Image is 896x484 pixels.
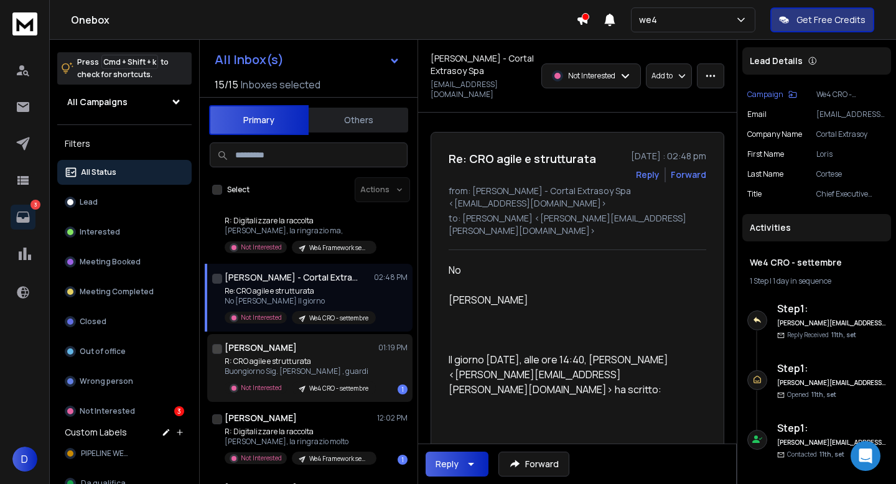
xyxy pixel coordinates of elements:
[787,450,844,459] p: Contacted
[57,339,192,364] button: Out of office
[747,169,783,179] p: Last Name
[205,47,410,72] button: All Inbox(s)
[750,276,768,286] span: 1 Step
[80,197,98,207] p: Lead
[309,384,368,393] p: We4 CRO - settembre
[67,96,128,108] h1: All Campaigns
[12,12,37,35] img: logo
[750,55,803,67] p: Lead Details
[750,256,884,269] h1: We4 CRO - settembre
[498,452,569,477] button: Forward
[816,129,886,139] p: Cortal Extrasoy
[225,412,297,424] h1: [PERSON_NAME]
[309,454,369,463] p: We4 Framework settembre
[777,438,886,447] h6: [PERSON_NAME][EMAIL_ADDRESS][PERSON_NAME][DOMAIN_NAME]
[80,376,133,386] p: Wrong person
[30,200,40,210] p: 3
[225,342,297,354] h1: [PERSON_NAME]
[209,105,309,135] button: Primary
[811,390,836,399] span: 11th, set
[241,383,282,393] p: Not Interested
[819,450,844,458] span: 11th, set
[787,390,836,399] p: Opened
[651,71,673,81] p: Add to
[57,249,192,274] button: Meeting Booked
[57,190,192,215] button: Lead
[225,216,374,226] p: R: Digitalizzare la raccolta
[816,109,886,119] p: [EMAIL_ADDRESS][DOMAIN_NAME]
[81,449,129,458] span: PIPELINE WE4
[816,169,886,179] p: Cortese
[796,14,866,26] p: Get Free Credits
[11,205,35,230] a: 3
[777,378,886,388] h6: [PERSON_NAME][EMAIL_ADDRESS][PERSON_NAME][DOMAIN_NAME]
[747,129,802,139] p: Company Name
[57,279,192,304] button: Meeting Completed
[241,243,282,252] p: Not Interested
[57,135,192,152] h3: Filters
[57,220,192,244] button: Interested
[777,361,886,376] h6: Step 1 :
[851,441,880,471] div: Open Intercom Messenger
[436,458,459,470] div: Reply
[71,12,576,27] h1: Onebox
[77,56,169,81] p: Press to check for shortcuts.
[309,106,408,134] button: Others
[215,77,238,92] span: 15 / 15
[831,330,856,339] span: 11th, set
[65,426,127,439] h3: Custom Labels
[80,287,154,297] p: Meeting Completed
[80,406,135,416] p: Not Interested
[568,71,615,81] p: Not Interested
[426,452,488,477] button: Reply
[777,301,886,316] h6: Step 1 :
[374,272,408,282] p: 02:48 PM
[241,77,320,92] h3: Inboxes selected
[747,90,783,100] p: Campaign
[80,347,126,356] p: Out of office
[225,286,374,296] p: Re: CRO agile e strutturata
[227,185,250,195] label: Select
[57,399,192,424] button: Not Interested3
[80,317,106,327] p: Closed
[398,384,408,394] div: 1
[225,296,374,306] p: No [PERSON_NAME] Il giorno
[80,227,120,237] p: Interested
[225,366,374,376] p: Buongiorno Sig. [PERSON_NAME] , guardi
[777,319,886,328] h6: [PERSON_NAME][EMAIL_ADDRESS][PERSON_NAME][DOMAIN_NAME]
[309,314,368,323] p: We4 CRO - settembre
[770,7,874,32] button: Get Free Credits
[816,149,886,159] p: Loris
[787,330,856,340] p: Reply Received
[309,243,369,253] p: We4 Framework settembre
[225,427,374,437] p: R: Digitalizzare la raccolta
[241,313,282,322] p: Not Interested
[174,406,184,416] div: 3
[431,52,534,77] h1: [PERSON_NAME] - Cortal Extrasoy Spa
[671,169,706,181] div: Forward
[773,276,831,286] span: 1 day in sequence
[57,90,192,114] button: All Campaigns
[398,455,408,465] div: 1
[750,276,884,286] div: |
[81,167,116,177] p: All Status
[225,271,362,284] h1: [PERSON_NAME] - Cortal Extrasoy Spa
[816,189,886,199] p: Chief Executive Officer
[747,149,784,159] p: First Name
[449,150,596,167] h1: Re: CRO agile e strutturata
[378,343,408,353] p: 01:19 PM
[636,169,660,181] button: Reply
[12,447,37,472] button: D
[57,369,192,394] button: Wrong person
[747,109,767,119] p: Email
[377,413,408,423] p: 12:02 PM
[57,160,192,185] button: All Status
[241,454,282,463] p: Not Interested
[225,437,374,447] p: [PERSON_NAME], la ringrazio molto
[57,309,192,334] button: Closed
[631,150,706,162] p: [DATE] : 02:48 pm
[639,14,662,26] p: we4
[449,292,696,307] div: [PERSON_NAME]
